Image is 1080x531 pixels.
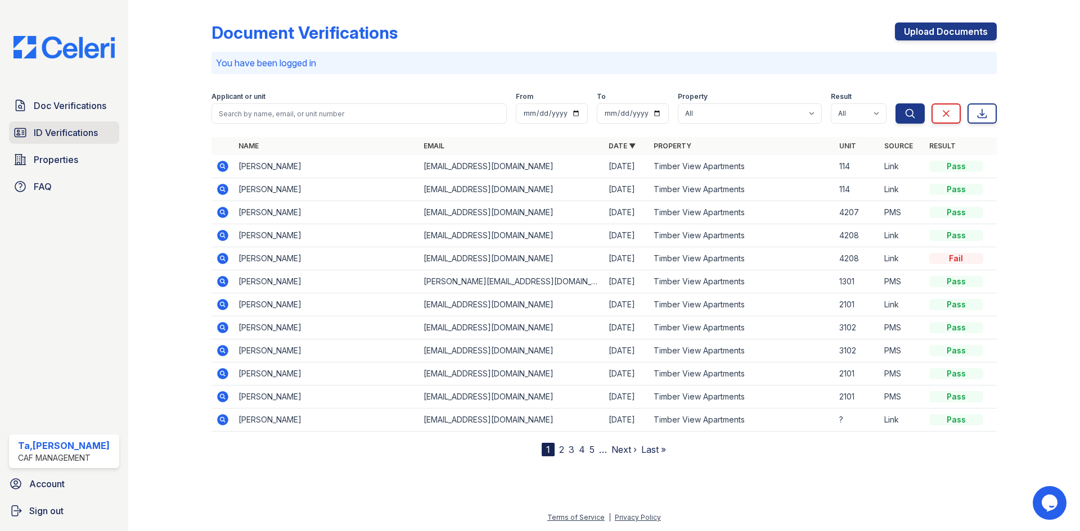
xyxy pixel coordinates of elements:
td: [EMAIL_ADDRESS][DOMAIN_NAME] [419,339,604,362]
span: Doc Verifications [34,99,106,112]
td: Link [880,293,925,316]
a: Terms of Service [547,513,605,521]
a: Last » [641,444,666,455]
div: Pass [929,368,983,379]
td: PMS [880,316,925,339]
td: [DATE] [604,201,649,224]
a: Unit [839,142,856,150]
td: [PERSON_NAME] [234,316,419,339]
td: [DATE] [604,316,649,339]
td: Timber View Apartments [649,362,834,385]
div: Fail [929,253,983,264]
td: Link [880,224,925,247]
div: Pass [929,161,983,172]
a: Date ▼ [609,142,636,150]
span: … [599,443,607,456]
span: ID Verifications [34,126,98,139]
div: Pass [929,322,983,333]
td: [PERSON_NAME] [234,155,419,178]
td: Link [880,178,925,201]
label: Property [678,92,708,101]
a: Properties [9,148,119,171]
a: Property [654,142,691,150]
td: [PERSON_NAME] [234,247,419,270]
td: [PERSON_NAME][EMAIL_ADDRESS][DOMAIN_NAME] [419,270,604,293]
td: [PERSON_NAME] [234,270,419,293]
div: Pass [929,207,983,218]
div: Pass [929,184,983,195]
img: CE_Logo_Blue-a8612792a0a2168367f1c8372b55b34899dd931a85d93a1a3d3e32e68fde9ad4.png [4,36,124,58]
td: Timber View Apartments [649,316,834,339]
td: ? [835,409,880,432]
div: Pass [929,345,983,356]
td: [EMAIL_ADDRESS][DOMAIN_NAME] [419,293,604,316]
td: Timber View Apartments [649,339,834,362]
td: Timber View Apartments [649,247,834,270]
td: [PERSON_NAME] [234,178,419,201]
td: [DATE] [604,270,649,293]
td: [EMAIL_ADDRESS][DOMAIN_NAME] [419,247,604,270]
a: FAQ [9,175,119,198]
a: Email [424,142,444,150]
div: Pass [929,230,983,241]
td: [EMAIL_ADDRESS][DOMAIN_NAME] [419,224,604,247]
a: 3 [569,444,574,455]
td: 1301 [835,270,880,293]
td: [DATE] [604,224,649,247]
div: | [609,513,611,521]
div: Document Verifications [211,22,398,43]
td: PMS [880,339,925,362]
td: 4208 [835,247,880,270]
td: [PERSON_NAME] [234,224,419,247]
td: [EMAIL_ADDRESS][DOMAIN_NAME] [419,155,604,178]
a: Next › [611,444,637,455]
a: Result [929,142,956,150]
td: [EMAIL_ADDRESS][DOMAIN_NAME] [419,316,604,339]
td: 4208 [835,224,880,247]
td: [DATE] [604,178,649,201]
td: [EMAIL_ADDRESS][DOMAIN_NAME] [419,178,604,201]
td: Timber View Apartments [649,201,834,224]
td: [EMAIL_ADDRESS][DOMAIN_NAME] [419,409,604,432]
td: PMS [880,362,925,385]
td: 2101 [835,385,880,409]
a: 5 [589,444,595,455]
td: 114 [835,155,880,178]
label: Applicant or unit [211,92,265,101]
div: Pass [929,414,983,425]
td: 2101 [835,362,880,385]
div: Pass [929,299,983,310]
td: 114 [835,178,880,201]
div: 1 [542,443,555,456]
a: Doc Verifications [9,94,119,117]
td: [PERSON_NAME] [234,293,419,316]
td: Link [880,155,925,178]
label: To [597,92,606,101]
td: [DATE] [604,293,649,316]
td: [PERSON_NAME] [234,201,419,224]
td: PMS [880,201,925,224]
td: PMS [880,270,925,293]
a: Sign out [4,500,124,522]
td: Link [880,409,925,432]
div: Pass [929,276,983,287]
a: 4 [579,444,585,455]
div: CAF Management [18,452,110,464]
td: Timber View Apartments [649,178,834,201]
div: Ta,[PERSON_NAME] [18,439,110,452]
iframe: chat widget [1033,486,1069,520]
a: Name [238,142,259,150]
a: Source [884,142,913,150]
p: You have been logged in [216,56,992,70]
td: [EMAIL_ADDRESS][DOMAIN_NAME] [419,362,604,385]
td: 3102 [835,316,880,339]
td: [DATE] [604,247,649,270]
span: Sign out [29,504,64,518]
td: Timber View Apartments [649,270,834,293]
label: From [516,92,533,101]
td: [PERSON_NAME] [234,409,419,432]
td: 4207 [835,201,880,224]
td: Link [880,247,925,270]
td: [EMAIL_ADDRESS][DOMAIN_NAME] [419,385,604,409]
div: Pass [929,391,983,402]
